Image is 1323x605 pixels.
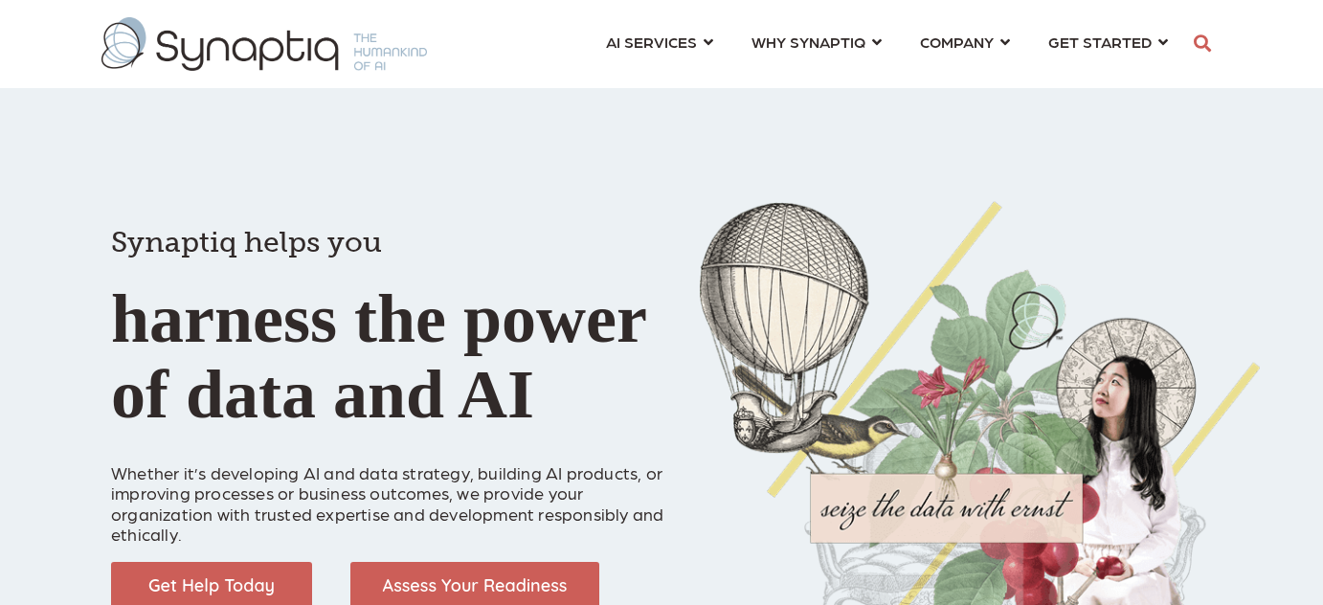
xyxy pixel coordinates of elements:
[751,29,865,55] span: WHY SYNAPTIQ
[920,29,994,55] span: COMPANY
[1048,29,1152,55] span: GET STARTED
[920,24,1010,59] a: COMPANY
[111,441,671,545] p: Whether it’s developing AI and data strategy, building AI products, or improving processes or bus...
[111,225,382,259] span: Synaptiq helps you
[587,10,1187,78] nav: menu
[1048,24,1168,59] a: GET STARTED
[101,17,427,71] img: synaptiq logo-1
[606,29,697,55] span: AI SERVICES
[751,24,882,59] a: WHY SYNAPTIQ
[606,24,713,59] a: AI SERVICES
[111,191,671,433] h1: harness the power of data and AI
